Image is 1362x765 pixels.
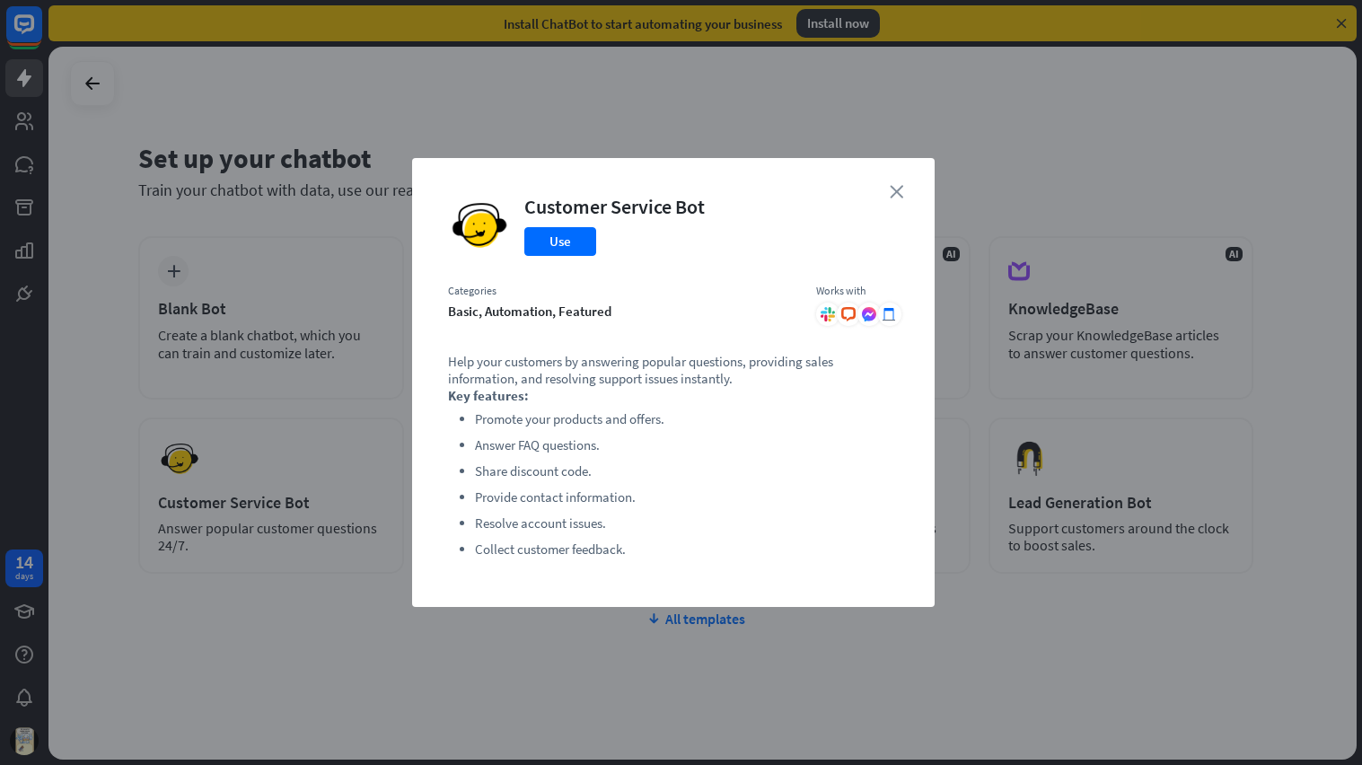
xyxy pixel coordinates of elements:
li: Provide contact information. [475,487,899,508]
button: Open LiveChat chat widget [14,7,68,61]
button: Use [524,227,596,256]
div: Customer Service Bot [524,194,705,219]
img: Customer Service Bot [448,194,511,257]
div: basic, automation, featured [448,303,798,320]
li: Promote your products and offers. [475,409,899,430]
div: Works with [816,284,899,298]
strong: Key features: [448,387,529,404]
li: Resolve account issues. [475,513,899,534]
p: Help your customers by answering popular questions, providing sales information, and resolving su... [448,353,899,387]
div: Categories [448,284,798,298]
li: Share discount code. [475,461,899,482]
li: Collect customer feedback. [475,539,899,560]
li: Answer FAQ questions. [475,435,899,456]
i: close [890,185,903,198]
